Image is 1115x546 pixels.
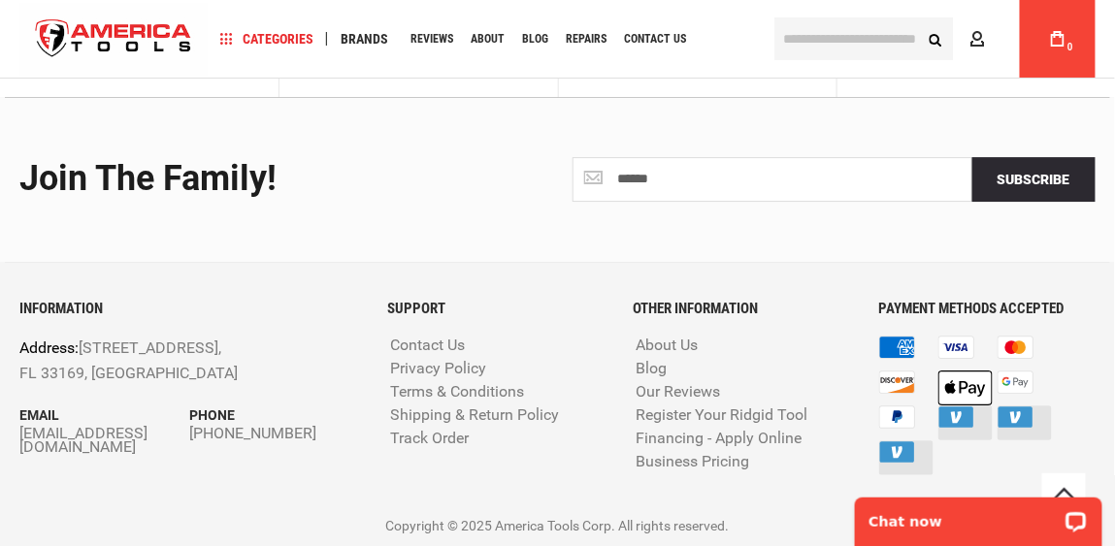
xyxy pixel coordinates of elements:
a: Business Pricing [632,453,755,471]
a: About Us [632,337,704,355]
a: Register Your Ridgid Tool [632,406,813,425]
img: America Tools [19,3,208,76]
a: Reviews [402,26,462,52]
a: Brands [332,26,397,52]
a: Track Order [386,430,475,448]
a: store logo [19,3,208,76]
span: Blog [522,33,548,45]
p: [STREET_ADDRESS], FL 33169, [GEOGRAPHIC_DATA] [19,336,291,385]
h6: INFORMATION [19,301,359,317]
a: Contact Us [386,337,471,355]
a: Categories [212,26,322,52]
iframe: LiveChat chat widget [842,485,1115,546]
h6: PAYMENT METHODS ACCEPTED [879,301,1096,317]
div: Join the Family! [19,160,543,199]
a: [PHONE_NUMBER] [189,427,359,440]
span: Contact Us [624,33,686,45]
span: Brands [341,32,388,46]
a: Blog [632,360,672,378]
span: Repairs [566,33,607,45]
span: 0 [1067,42,1073,52]
span: Reviews [410,33,453,45]
a: Privacy Policy [386,360,492,378]
a: Terms & Conditions [386,383,530,401]
button: Search [917,20,954,57]
button: Subscribe [972,157,1096,202]
a: [EMAIL_ADDRESS][DOMAIN_NAME] [19,427,189,454]
a: Blog [513,26,557,52]
a: Financing - Apply Online [632,430,807,448]
a: About [462,26,513,52]
p: Copyright © 2025 America Tools Corp. All rights reserved. [19,515,1096,536]
h6: OTHER INFORMATION [634,301,850,317]
p: Email [19,404,189,426]
p: Phone [189,404,359,426]
h6: SUPPORT [388,301,605,317]
span: About [471,33,505,45]
span: Categories [220,32,313,46]
a: Contact Us [615,26,695,52]
a: Shipping & Return Policy [386,406,565,425]
span: Subscribe [998,172,1070,187]
a: Our Reviews [632,383,726,401]
a: Repairs [557,26,615,52]
span: Address: [19,338,79,357]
